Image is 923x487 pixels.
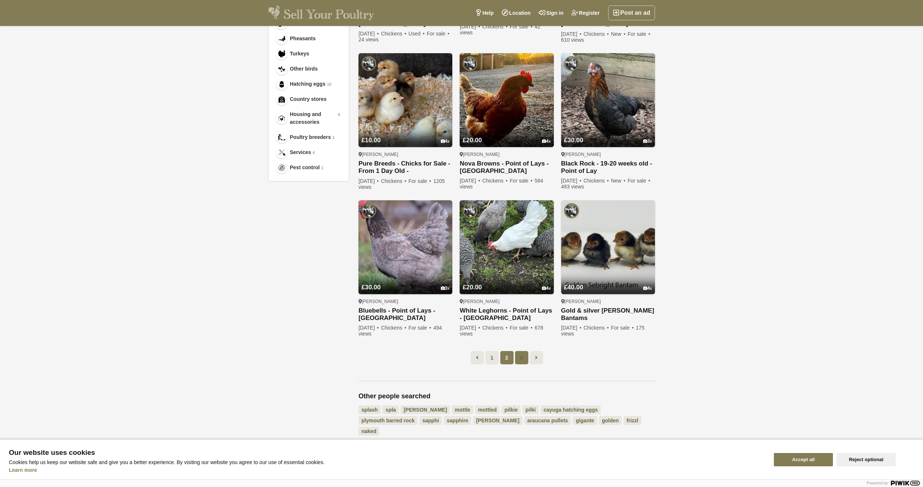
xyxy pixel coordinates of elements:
[482,24,508,30] span: Chickens
[561,184,584,190] span: 483 views
[290,35,316,42] span: Pheasants
[561,178,582,184] span: [DATE]
[628,178,651,184] span: For sale
[274,92,343,107] a: Country stores Country stores
[471,6,498,20] a: Help
[358,405,381,414] a: splash
[460,178,481,184] span: [DATE]
[358,37,378,42] span: 24 views
[482,325,508,331] span: Chickens
[561,37,584,43] span: 610 views
[358,31,380,37] span: [DATE]
[441,139,450,144] div: 4
[463,203,477,218] img: Pilling Poultry
[361,56,376,71] img: Pilling Poultry
[473,416,522,425] a: [PERSON_NAME]
[274,46,343,61] a: Turkeys Turkeys
[278,35,285,42] img: Pheasants
[361,203,376,218] img: Pilling Poultry
[475,405,500,414] a: mottled
[524,416,571,425] a: araucana pullets
[427,31,450,37] span: For sale
[611,178,626,184] span: New
[561,270,655,294] a: £40.00 4
[290,80,325,88] span: Hatching eggs
[583,325,610,331] span: Chickens
[573,416,597,425] a: gigante
[290,65,318,73] span: Other birds
[564,56,579,71] img: Pilling Poultry
[358,178,380,184] span: [DATE]
[510,24,533,30] span: For sale
[408,31,425,37] span: Used
[611,325,634,331] span: For sale
[561,123,655,147] a: £30.00 3
[583,31,610,37] span: Chickens
[321,165,323,171] em: 1
[408,325,432,331] span: For sale
[774,453,833,466] button: Accept all
[358,427,379,436] a: naked
[510,178,533,184] span: For sale
[441,286,450,291] div: 3
[542,286,551,291] div: 4
[561,53,655,147] img: Black Rock - 19-20 weeks old - Point of Lay
[358,53,452,147] img: Pure Breeds - Chicks for Sale - From 1 Day Old - Lancashire
[278,115,285,122] img: Housing and accessories
[460,325,543,337] span: 678 views
[401,405,450,414] a: [PERSON_NAME]
[583,178,610,184] span: Chickens
[278,149,285,156] img: Services
[515,351,528,364] a: 3
[361,137,381,144] span: £10.00
[278,65,285,73] img: Other birds
[567,6,604,20] a: Register
[643,139,652,144] div: 3
[482,178,508,184] span: Chickens
[460,24,540,35] span: 42 views
[522,405,539,414] a: pilki
[274,130,343,145] a: Poultry breeders Poultry breeders 1
[274,31,343,46] a: Pheasants Pheasants
[358,200,452,294] img: Bluebells - Point of Lays - Lancashire
[460,325,481,331] span: [DATE]
[561,299,655,304] div: [PERSON_NAME]
[274,107,343,130] a: Housing and accessories Housing and accessories 4
[313,150,315,156] em: 4
[278,50,285,58] img: Turkeys
[290,50,309,58] span: Turkeys
[381,325,407,331] span: Chickens
[460,123,553,147] a: £20.00 4
[561,200,655,294] img: Gold & silver Sebright Bantams
[290,164,320,171] span: Pest control
[290,110,336,126] span: Housing and accessories
[608,6,655,20] a: Post an ad
[9,449,765,456] span: Our website uses cookies
[460,200,553,294] img: White Leghorns - Point of Lays - Lancashire
[460,24,481,30] span: [DATE]
[628,31,651,37] span: For sale
[358,392,655,401] h2: Other people searched
[358,307,452,322] a: Bluebells - Point of Lays - [GEOGRAPHIC_DATA]
[358,123,452,147] a: £10.00 4
[358,299,452,304] div: [PERSON_NAME]
[381,31,407,37] span: Chickens
[358,151,452,157] div: [PERSON_NAME]
[381,178,407,184] span: Chickens
[460,151,553,157] div: [PERSON_NAME]
[460,53,553,147] img: Nova Browns - Point of Lays - Lancashire
[444,416,471,425] a: sapphire
[564,137,583,144] span: £30.00
[278,134,285,141] img: Poultry breeders
[564,284,583,291] span: £40.00
[358,325,442,337] span: 494 views
[358,416,418,425] a: plymouth barred rock
[358,270,452,294] a: £30.00 3
[278,164,285,171] img: Pest control
[541,405,601,414] a: cayuga hatching eggs
[561,325,582,331] span: [DATE]
[561,160,655,175] a: Black Rock - 19-20 weeks old - Point of Lay
[501,405,521,414] a: pilkie
[290,133,331,141] span: Poultry breeders
[460,307,553,322] a: White Leghorns - Point of Lays - [GEOGRAPHIC_DATA]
